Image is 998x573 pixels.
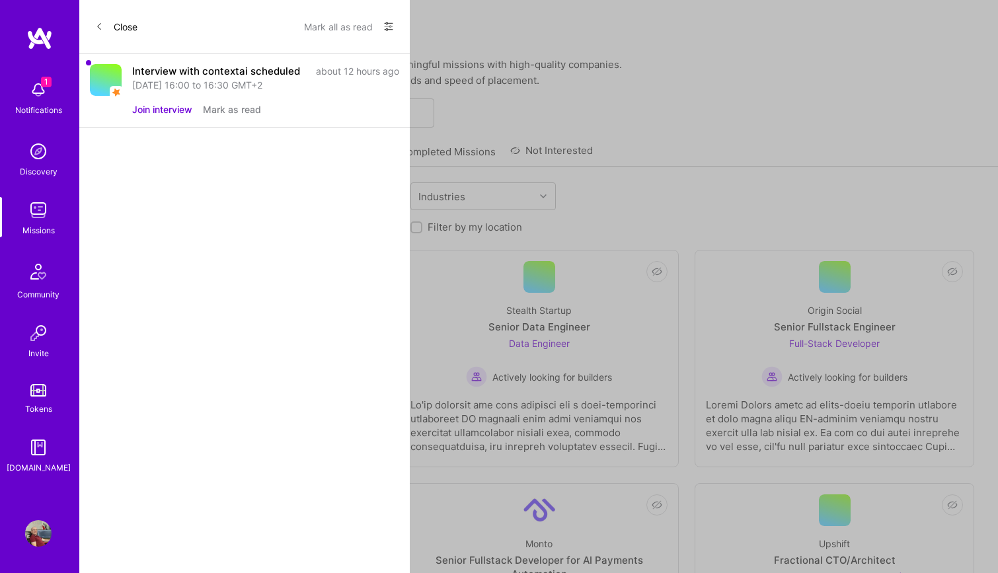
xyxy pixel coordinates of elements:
div: Interview with contextai scheduled [132,64,300,78]
img: User Avatar [25,520,52,547]
div: about 12 hours ago [316,64,399,78]
div: Discovery [20,165,58,178]
img: Community [22,256,54,287]
div: Tokens [25,402,52,416]
img: Invite [25,320,52,346]
img: teamwork [25,197,52,223]
img: logo [26,26,53,50]
button: Join interview [132,102,192,116]
div: [DATE] 16:00 to 16:30 GMT+2 [132,78,399,92]
div: Missions [22,223,55,237]
img: star icon [110,86,123,99]
button: Mark all as read [304,16,373,37]
div: Community [17,287,59,301]
img: tokens [30,384,46,397]
button: Close [95,16,137,37]
img: guide book [25,434,52,461]
img: discovery [25,138,52,165]
div: [DOMAIN_NAME] [7,461,71,475]
a: User Avatar [22,520,55,547]
button: Mark as read [203,102,261,116]
div: Invite [28,346,49,360]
